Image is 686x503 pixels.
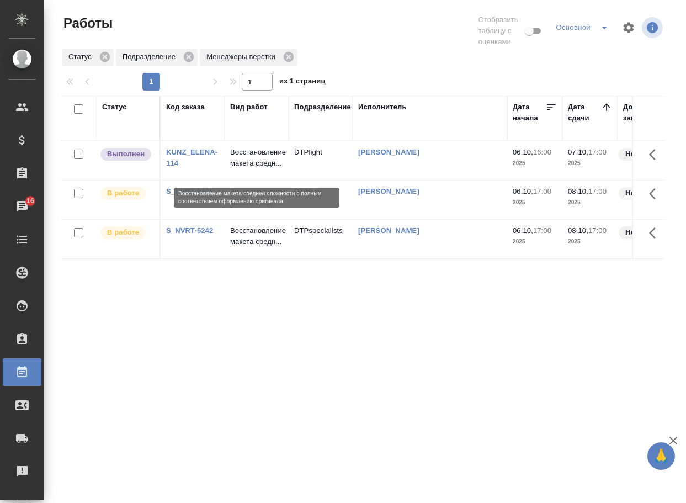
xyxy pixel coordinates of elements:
[588,226,607,235] p: 17:00
[533,187,551,195] p: 17:00
[230,102,268,113] div: Вид работ
[68,51,95,62] p: Статус
[99,225,154,240] div: Исполнитель выполняет работу
[533,148,551,156] p: 16:00
[588,148,607,156] p: 17:00
[652,444,671,468] span: 🙏
[513,226,533,235] p: 06.10,
[123,51,179,62] p: Подразделение
[513,148,533,156] p: 06.10,
[279,75,326,91] span: из 1 страниц
[588,187,607,195] p: 17:00
[294,102,351,113] div: Подразделение
[358,102,407,113] div: Исполнитель
[513,197,557,208] p: 2025
[568,102,601,124] div: Дата сдачи
[61,14,113,32] span: Работы
[102,102,127,113] div: Статус
[647,442,675,470] button: 🙏
[568,158,612,169] p: 2025
[3,193,41,220] a: 16
[62,49,114,66] div: Статус
[513,102,546,124] div: Дата начала
[568,148,588,156] p: 07.10,
[230,225,283,247] p: Восстановление макета средн...
[166,102,205,113] div: Код заказа
[200,49,297,66] div: Менеджеры верстки
[568,226,588,235] p: 08.10,
[642,181,669,207] button: Здесь прячутся важные кнопки
[99,186,154,201] div: Исполнитель выполняет работу
[107,188,139,199] p: В работе
[289,181,353,219] td: DTPlight
[289,220,353,258] td: DTPspecialists
[625,188,673,199] p: Нормальный
[553,19,615,36] div: split button
[623,102,681,124] div: Доп. статус заказа
[107,227,139,238] p: В работе
[358,148,419,156] a: [PERSON_NAME]
[358,187,419,195] a: [PERSON_NAME]
[116,49,198,66] div: Подразделение
[230,147,283,169] p: Восстановление макета средн...
[625,227,673,238] p: Нормальный
[166,187,213,195] a: S_NVRT-5242
[358,226,419,235] a: [PERSON_NAME]
[166,148,217,167] a: KUNZ_ELENA-114
[642,141,669,168] button: Здесь прячутся важные кнопки
[20,195,41,207] span: 16
[107,149,145,160] p: Выполнен
[568,236,612,247] p: 2025
[642,220,669,246] button: Здесь прячутся важные кнопки
[230,186,283,208] p: Восстановление макета средн...
[289,141,353,180] td: DTPlight
[625,149,673,160] p: Нормальный
[513,236,557,247] p: 2025
[478,14,523,47] span: Отобразить таблицу с оценками
[568,197,612,208] p: 2025
[206,51,279,62] p: Менеджеры верстки
[99,147,154,162] div: Исполнитель завершил работу
[533,226,551,235] p: 17:00
[166,226,213,235] a: S_NVRT-5242
[513,158,557,169] p: 2025
[513,187,533,195] p: 06.10,
[568,187,588,195] p: 08.10,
